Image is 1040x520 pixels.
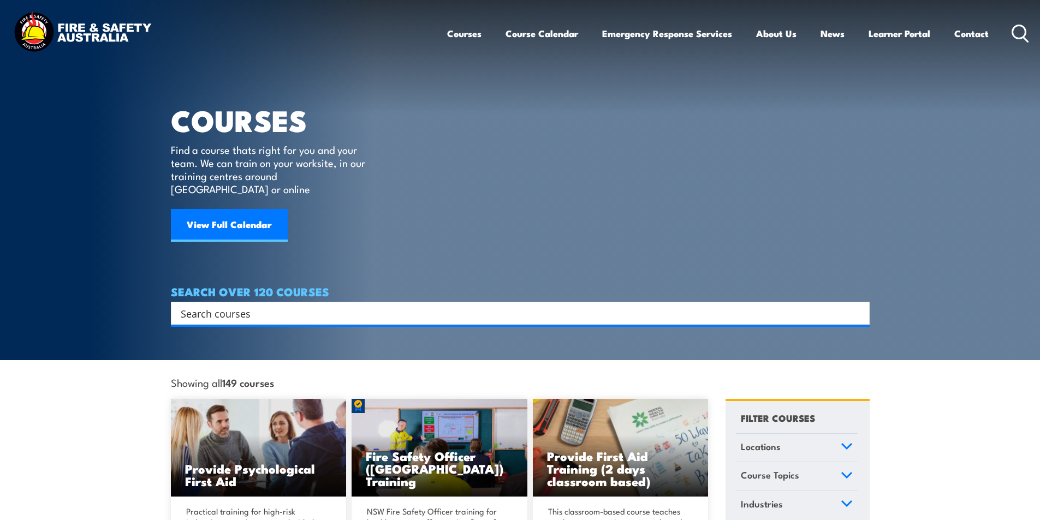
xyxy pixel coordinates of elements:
[547,450,694,487] h3: Provide First Aid Training (2 days classroom based)
[741,439,781,454] span: Locations
[171,399,347,497] a: Provide Psychological First Aid
[352,399,527,497] a: Fire Safety Officer ([GEOGRAPHIC_DATA]) Training
[366,450,513,487] h3: Fire Safety Officer ([GEOGRAPHIC_DATA]) Training
[506,19,578,48] a: Course Calendar
[181,305,846,321] input: Search input
[447,19,482,48] a: Courses
[222,375,274,390] strong: 149 courses
[171,285,870,297] h4: SEARCH OVER 120 COURSES
[171,143,370,195] p: Find a course thats right for you and your team. We can train on your worksite, in our training c...
[185,462,332,487] h3: Provide Psychological First Aid
[352,399,527,497] img: Fire Safety Advisor
[736,491,858,519] a: Industries
[741,410,815,425] h4: FILTER COURSES
[602,19,732,48] a: Emergency Response Services
[171,399,347,497] img: Mental Health First Aid Training Course from Fire & Safety Australia
[533,399,709,497] img: Mental Health First Aid Training (Standard) – Classroom
[741,497,783,511] span: Industries
[741,468,799,482] span: Course Topics
[736,434,858,462] a: Locations
[171,107,381,133] h1: COURSES
[756,19,797,48] a: About Us
[171,376,274,388] span: Showing all
[954,19,989,48] a: Contact
[869,19,930,48] a: Learner Portal
[183,306,848,321] form: Search form
[533,399,709,497] a: Provide First Aid Training (2 days classroom based)
[851,306,866,321] button: Search magnifier button
[821,19,845,48] a: News
[171,209,288,242] a: View Full Calendar
[736,462,858,491] a: Course Topics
